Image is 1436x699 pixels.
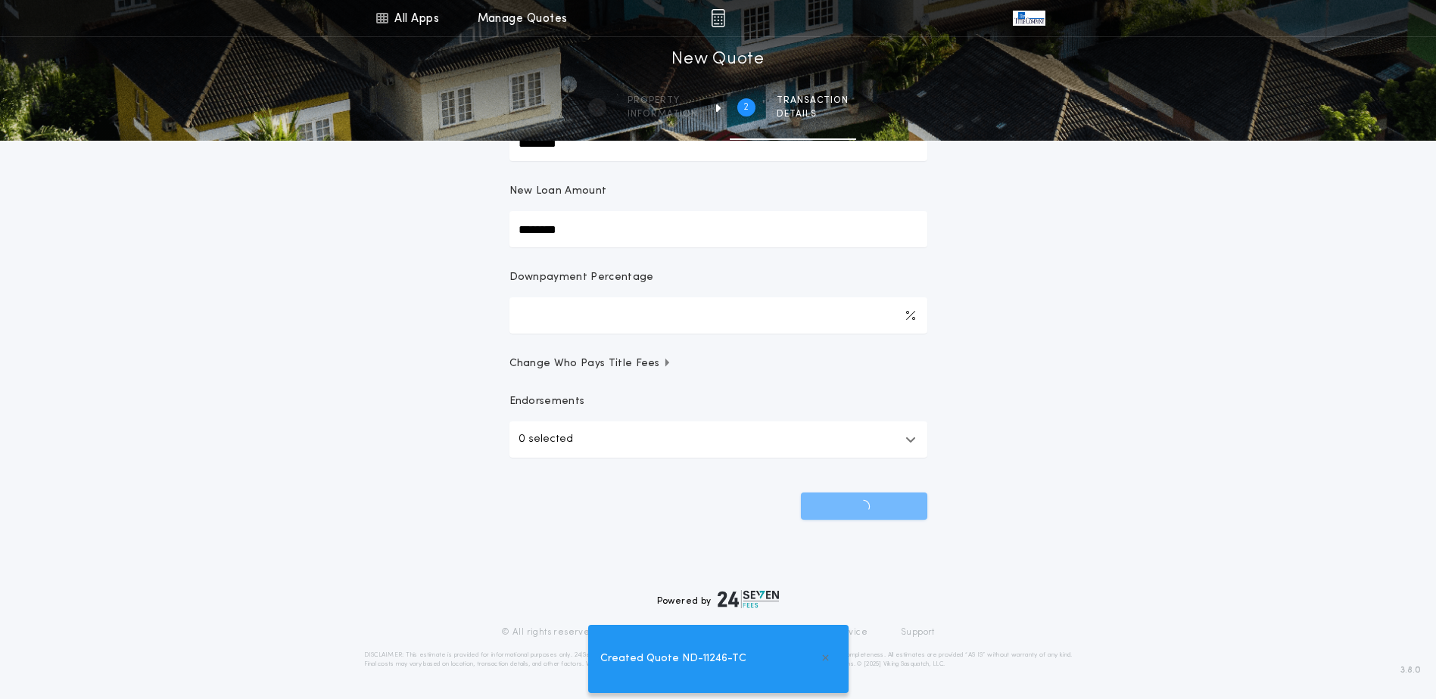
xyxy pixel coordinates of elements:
span: Created Quote ND-11246-TC [600,651,746,667]
h1: New Quote [671,48,764,72]
span: Transaction [777,95,849,107]
h2: 2 [743,101,749,113]
img: logo [718,590,780,608]
button: 0 selected [509,421,927,458]
span: information [628,108,698,120]
p: Endorsements [509,394,927,409]
input: Downpayment Percentage [509,297,927,334]
img: img [711,9,725,27]
p: New Loan Amount [509,184,607,199]
p: Downpayment Percentage [509,270,654,285]
span: Change Who Pays Title Fees [509,356,672,371]
img: vs-icon [1013,11,1045,26]
p: 0 selected [519,430,573,449]
input: New Loan Amount [509,211,927,247]
span: Property [628,95,698,107]
span: details [777,108,849,120]
div: Powered by [657,590,780,608]
input: Sale Price [509,125,927,161]
button: Change Who Pays Title Fees [509,356,927,371]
